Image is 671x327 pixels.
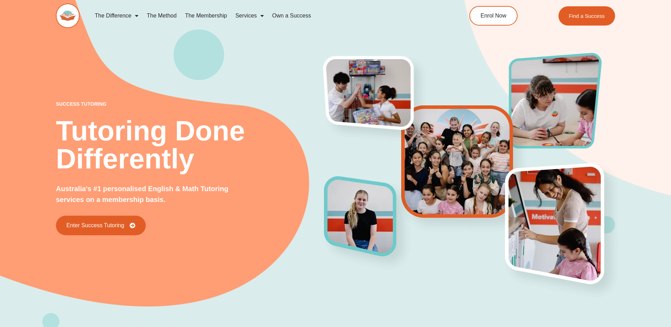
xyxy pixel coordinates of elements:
[56,117,324,173] h2: Tutoring Done Differently
[91,8,143,24] a: The Difference
[56,183,252,205] p: Australia's #1 personalised English & Math Tutoring services on a membership basis.
[569,13,605,19] span: Find a Success
[268,8,315,24] a: Own a Success
[481,13,506,19] span: Enrol Now
[91,8,437,24] nav: Menu
[143,8,181,24] a: The Method
[181,8,231,24] a: The Membership
[469,6,518,26] a: Enrol Now
[558,6,615,26] a: Find a Success
[66,223,124,228] span: Enter Success Tutoring
[231,8,268,24] a: Services
[56,102,324,106] p: success tutoring
[56,216,146,235] a: Enter Success Tutoring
